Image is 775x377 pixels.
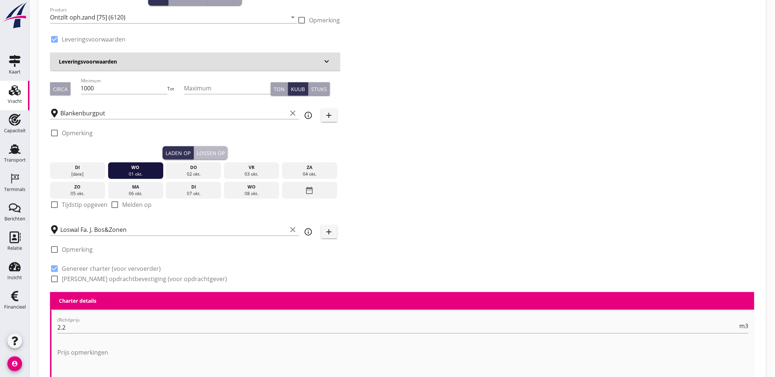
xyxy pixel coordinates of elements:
[226,184,277,190] div: wo
[197,149,225,157] div: Lossen op
[60,224,287,236] input: Losplaats
[81,82,168,94] input: Minimum
[4,187,25,192] div: Terminals
[308,82,330,96] button: Stuks
[226,171,277,177] div: 03 okt.
[62,36,125,43] label: Leveringsvoorwaarden
[740,323,749,329] span: m3
[168,171,219,177] div: 02 okt.
[284,171,335,177] div: 04 okt.
[110,171,161,177] div: 01 okt.
[52,184,103,190] div: zo
[168,190,219,197] div: 07 okt.
[62,246,93,253] label: Opmerking
[62,265,161,272] label: Genereer charter (voor vervoerder)
[4,158,26,162] div: Transport
[325,111,334,120] i: add
[110,184,161,190] div: ma
[7,275,22,280] div: Inzicht
[50,82,71,96] button: Circa
[184,82,271,94] input: Maximum
[168,184,219,190] div: di
[226,164,277,171] div: vr
[168,164,219,171] div: do
[305,184,314,197] i: date_range
[4,305,26,309] div: Financieel
[304,111,313,120] i: info_outline
[289,109,298,118] i: clear
[122,201,152,208] label: Melden op
[1,2,28,29] img: logo-small.a267ee39.svg
[284,164,335,171] div: za
[291,85,305,93] div: Kuub
[52,190,103,197] div: 05 okt.
[288,82,308,96] button: Kuub
[226,190,277,197] div: 08 okt.
[52,171,103,177] div: [DATE]
[4,216,25,221] div: Berichten
[289,225,298,234] i: clear
[60,107,287,119] input: Laadplaats
[110,164,161,171] div: wo
[167,86,184,92] div: Tot
[57,322,738,333] input: (Richt)prijs
[289,13,298,22] i: arrow_drop_down
[163,146,194,159] button: Laden op
[309,17,340,24] label: Opmerking
[304,227,313,236] i: info_outline
[53,85,68,93] div: Circa
[4,128,26,133] div: Capaciteit
[59,58,323,65] h3: Leveringsvoorwaarden
[274,85,285,93] div: Ton
[110,190,161,197] div: 06 okt.
[271,82,288,96] button: Ton
[311,85,327,93] div: Stuks
[62,129,93,137] label: Opmerking
[323,57,331,66] i: keyboard_arrow_down
[8,99,22,104] div: Vracht
[62,275,227,283] label: [PERSON_NAME] opdrachtbevestiging (voor opdrachtgever)
[62,201,107,208] label: Tijdstip opgeven
[7,356,22,371] i: account_circle
[7,246,22,251] div: Relatie
[9,69,21,74] div: Kaart
[325,227,334,236] i: add
[194,146,228,159] button: Lossen op
[52,164,103,171] div: di
[50,11,287,23] input: Product
[166,149,191,157] div: Laden op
